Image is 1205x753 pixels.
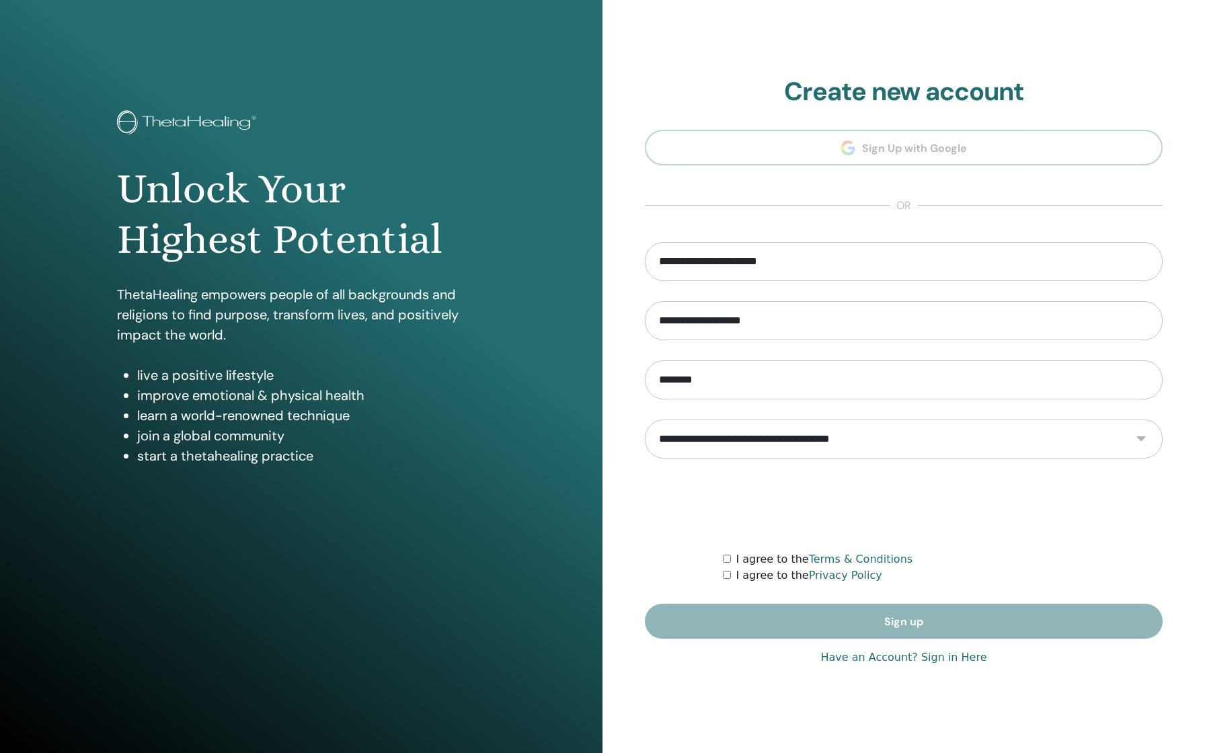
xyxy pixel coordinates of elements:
[137,405,485,426] li: learn a world-renowned technique
[117,164,485,264] h1: Unlock Your Highest Potential
[802,479,1006,531] iframe: reCAPTCHA
[137,365,485,385] li: live a positive lifestyle
[809,553,912,565] a: Terms & Conditions
[645,77,1163,108] h2: Create new account
[890,198,918,214] span: or
[137,426,485,446] li: join a global community
[736,567,882,584] label: I agree to the
[820,649,986,666] a: Have an Account? Sign in Here
[117,284,485,345] p: ThetaHealing empowers people of all backgrounds and religions to find purpose, transform lives, a...
[736,551,913,567] label: I agree to the
[137,385,485,405] li: improve emotional & physical health
[809,569,882,582] a: Privacy Policy
[137,446,485,466] li: start a thetahealing practice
